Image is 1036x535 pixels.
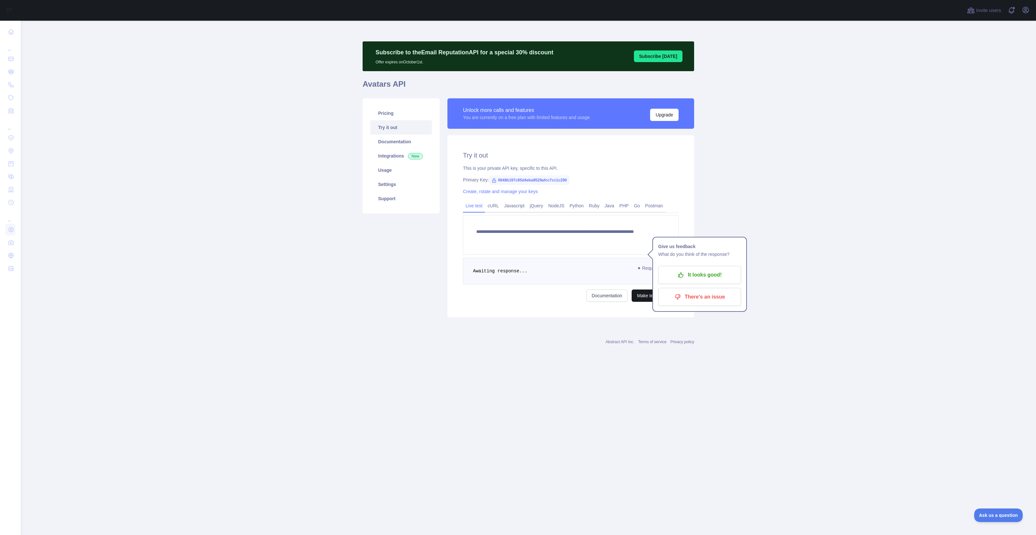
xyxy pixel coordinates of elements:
h1: Avatars API [363,79,694,94]
button: There's an issue [658,288,741,306]
a: Create, rotate and manage your keys [463,189,538,194]
a: Python [567,201,586,211]
div: You are currently on a free plan with limited features and usage [463,114,590,121]
p: What do you think of the response? [658,250,741,258]
a: Pricing [370,106,432,120]
span: Request sent [635,264,672,272]
a: Live test [463,201,485,211]
div: Unlock more calls and features [463,106,590,114]
div: ... [5,118,16,131]
a: NodeJS [546,201,567,211]
div: ... [5,210,16,223]
a: Go [631,201,643,211]
iframe: Help Scout Beacon - Open [974,508,1023,522]
p: Subscribe to the Email Reputation API for a special 30 % discount [376,48,553,57]
a: Documentation [370,135,432,149]
button: Upgrade [650,109,679,121]
a: Ruby [586,201,602,211]
a: Javascript [501,201,527,211]
p: There's an issue [663,291,736,302]
a: Support [370,191,432,206]
p: Offer expires on October 1st. [376,57,553,65]
button: Make test request [632,289,679,302]
div: Primary Key: [463,177,679,183]
span: Invite users [976,7,1001,14]
h1: Give us feedback [658,243,741,250]
a: Usage [370,163,432,177]
a: PHP [617,201,631,211]
p: It looks good! [663,269,736,280]
button: Invite users [966,5,1002,16]
button: It looks good! [658,266,741,284]
a: jQuery [527,201,546,211]
a: Try it out [370,120,432,135]
div: This is your private API key, specific to this API. [463,165,679,171]
a: Privacy policy [670,340,694,344]
h2: Try it out [463,151,679,160]
span: New [408,153,423,159]
a: Abstract API Inc. [606,340,635,344]
div: ... [5,39,16,52]
a: cURL [485,201,501,211]
a: Settings [370,177,432,191]
a: Postman [643,201,666,211]
span: 0948b197c85d4eba8529afcc7cc1c290 [489,175,569,185]
span: Awaiting response... [473,268,527,274]
button: Subscribe [DATE] [634,50,682,62]
a: Terms of service [638,340,666,344]
a: Documentation [586,289,628,302]
a: Integrations New [370,149,432,163]
a: Java [602,201,617,211]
